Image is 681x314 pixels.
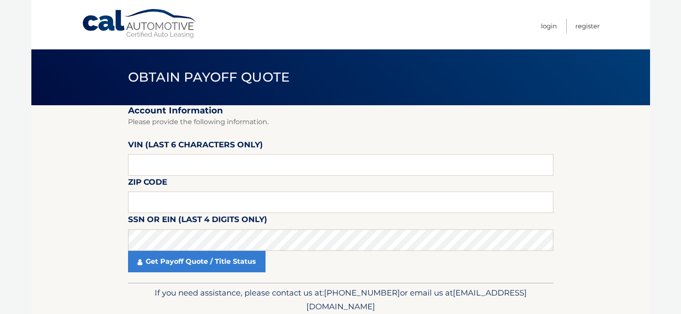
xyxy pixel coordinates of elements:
a: Register [575,19,600,33]
span: [PHONE_NUMBER] [324,288,400,298]
a: Get Payoff Quote / Title Status [128,251,266,272]
label: Zip Code [128,176,167,192]
p: If you need assistance, please contact us at: or email us at [134,286,548,314]
span: Obtain Payoff Quote [128,69,290,85]
label: SSN or EIN (last 4 digits only) [128,213,267,229]
label: VIN (last 6 characters only) [128,138,263,154]
p: Please provide the following information. [128,116,553,128]
h2: Account Information [128,105,553,116]
a: Cal Automotive [82,9,198,39]
a: Login [541,19,557,33]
